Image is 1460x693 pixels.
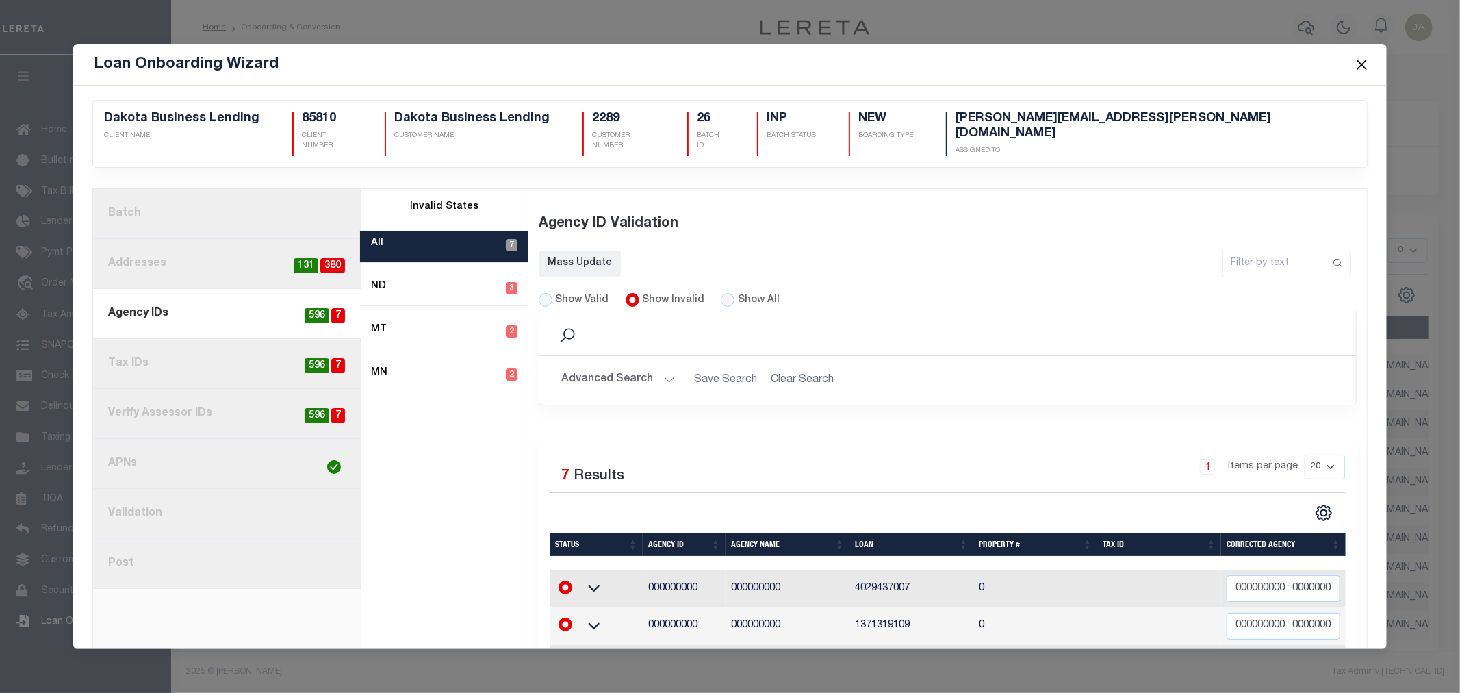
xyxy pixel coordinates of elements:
[93,339,361,389] a: Tax IDs7596
[331,358,345,374] span: 7
[320,258,345,274] span: 380
[726,533,849,556] th: Agency Name: activate to sort column ascending
[302,112,352,127] h5: 85810
[697,112,725,127] h5: 26
[726,645,849,683] td: 000000000
[973,607,1097,645] td: 0
[1228,459,1298,475] span: Items per page
[643,607,726,645] td: 000000000
[305,308,329,324] span: 596
[849,533,973,556] th: Loan: activate to sort column ascending
[331,308,345,324] span: 7
[849,570,973,607] td: 4029437007
[371,366,387,381] label: MN
[394,112,550,127] h5: Dakota Business Lending
[93,289,361,339] a: Agency IDs7596
[371,236,383,251] label: All
[973,645,1097,683] td: 0
[331,408,345,424] span: 7
[93,239,361,289] a: Addresses380131
[506,282,517,294] span: 3
[394,131,550,141] p: CUSTOMER NAME
[858,112,913,127] h5: NEW
[643,570,726,607] td: 000000000
[726,607,849,645] td: 000000000
[302,131,352,151] p: CLIENT NUMBER
[506,368,517,381] span: 2
[104,131,259,141] p: CLIENT NAME
[548,256,612,270] div: Mass Update
[1353,55,1370,73] button: Close
[1097,533,1221,556] th: Tax ID: activate to sort column ascending
[592,131,654,151] p: CUSTOMER NUMBER
[327,460,341,474] img: check-icon-green.svg
[767,131,816,141] p: BATCH STATUS
[550,533,643,556] th: Status: activate to sort column ascending
[93,189,361,239] a: Batch
[956,146,1323,156] p: Assigned To
[858,131,913,141] p: Boarding Type
[371,323,387,338] label: MT
[305,408,329,424] span: 596
[539,197,1357,251] div: Agency ID Validation
[973,570,1097,607] td: 0
[561,367,675,394] button: Advanced Search
[371,279,386,294] label: ND
[767,112,816,127] h5: INP
[93,539,361,589] a: Post
[1221,533,1346,556] th: Corrected Agency: activate to sort column ascending
[539,251,621,277] a: Mass Update
[93,389,361,439] a: Verify Assessor IDs7596
[849,607,973,645] td: 1371319109
[294,258,318,274] span: 131
[738,293,780,308] label: Show All
[561,469,569,483] span: 7
[726,570,849,607] td: 000000000
[956,112,1323,141] h5: [PERSON_NAME][EMAIL_ADDRESS][PERSON_NAME][DOMAIN_NAME]
[849,645,973,683] td: 9277598203
[506,239,517,251] span: 7
[506,325,517,338] span: 2
[410,200,478,215] label: Invalid States
[104,112,259,127] h5: Dakota Business Lending
[574,466,624,488] label: Results
[592,112,654,127] h5: 2289
[973,533,1097,556] th: Property #: activate to sort column ascending
[93,439,361,489] a: APNs
[1200,459,1215,475] a: 1
[93,489,361,539] a: Validation
[643,533,726,556] th: Agency ID: activate to sort column ascending
[642,293,704,308] label: Show Invalid
[1223,251,1327,277] input: Filter by text
[643,645,726,683] td: 000000000
[556,293,609,308] label: Show Valid
[305,358,329,374] span: 596
[697,131,725,151] p: BATCH ID
[94,55,279,74] h5: Loan Onboarding Wizard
